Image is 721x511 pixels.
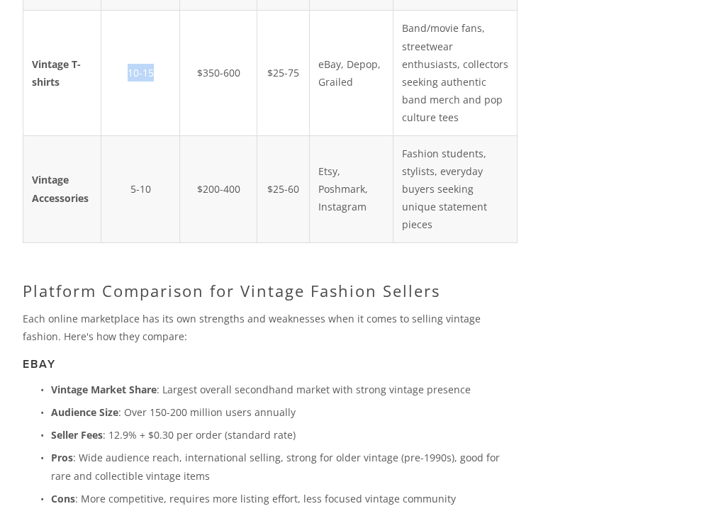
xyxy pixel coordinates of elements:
[32,57,81,89] strong: Vintage T-shirts
[51,405,118,419] strong: Audience Size
[51,490,518,507] p: : More competitive, requires more listing effort, less focused vintage community
[101,11,180,135] td: 10-15
[180,135,257,242] td: $200-400
[51,492,75,505] strong: Cons
[51,383,157,396] strong: Vintage Market Share
[51,381,518,398] p: : Largest overall secondhand market with strong vintage presence
[257,135,309,242] td: $25-60
[393,135,517,242] td: Fashion students, stylists, everyday buyers seeking unique statement pieces
[23,357,518,371] h3: eBay
[101,135,180,242] td: 5-10
[51,449,518,484] p: : Wide audience reach, international selling, strong for older vintage (pre-1990s), good for rare...
[393,11,517,135] td: Band/movie fans, streetwear enthusiasts, collectors seeking authentic band merch and pop culture ...
[51,426,518,444] p: : 12.9% + $0.30 per order (standard rate)
[51,428,103,442] strong: Seller Fees
[309,11,393,135] td: eBay, Depop, Grailed
[23,310,518,345] p: Each online marketplace has its own strengths and weaknesses when it comes to selling vintage fas...
[51,403,518,421] p: : Over 150-200 million users annually
[23,281,518,300] h2: Platform Comparison for Vintage Fashion Sellers
[180,11,257,135] td: $350-600
[309,135,393,242] td: Etsy, Poshmark, Instagram
[32,173,89,204] strong: Vintage Accessories
[257,11,309,135] td: $25-75
[51,451,73,464] strong: Pros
